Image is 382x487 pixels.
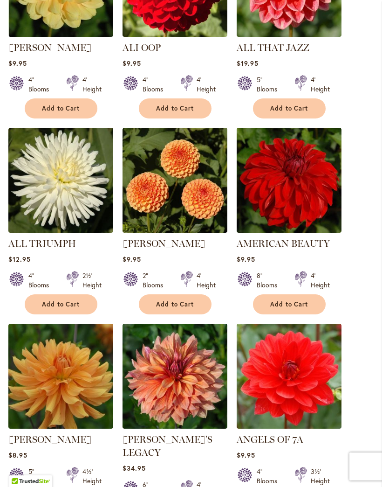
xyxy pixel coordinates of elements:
button: Add to Cart [139,98,211,118]
div: 4' Height [311,75,330,94]
div: 4" Blooms [28,75,55,94]
a: ALI OOP [123,42,161,53]
a: ALI OOP [123,30,227,39]
a: AHOY MATEY [8,30,113,39]
a: ANGELS OF 7A [237,434,303,445]
span: Add to Cart [270,300,308,308]
a: [PERSON_NAME] [8,42,91,53]
span: $9.95 [8,59,27,68]
a: ALL TRIUMPH [8,238,76,249]
a: ALL TRIUMPH [8,226,113,235]
div: 4½' Height [82,467,102,486]
span: $9.95 [123,59,141,68]
button: Add to Cart [25,98,97,118]
div: 4' Height [197,75,216,94]
a: ANGELS OF 7A [237,422,341,431]
button: Add to Cart [253,98,326,118]
span: Add to Cart [42,300,80,308]
a: AMERICAN BEAUTY [237,226,341,235]
span: Add to Cart [156,300,194,308]
span: Add to Cart [156,104,194,112]
div: 2½' Height [82,271,102,290]
a: ALL THAT JAZZ [237,42,309,53]
a: ALL THAT JAZZ [237,30,341,39]
span: $8.95 [8,451,27,459]
span: $9.95 [123,255,141,264]
button: Add to Cart [25,294,97,314]
div: 5" Blooms [257,75,283,94]
button: Add to Cart [253,294,326,314]
span: $9.95 [237,255,255,264]
div: 4' Height [311,271,330,290]
div: 4' Height [197,271,216,290]
div: 4' Height [82,75,102,94]
a: ANDREW CHARLES [8,422,113,431]
div: 8" Blooms [257,271,283,290]
a: Andy's Legacy [123,422,227,431]
div: 4" Blooms [28,271,55,290]
a: AMERICAN BEAUTY [237,238,330,249]
a: AMBER QUEEN [123,226,227,235]
img: ANGELS OF 7A [237,324,341,429]
button: Add to Cart [139,294,211,314]
img: ANDREW CHARLES [8,324,113,429]
div: 5" Blooms [28,467,55,486]
div: 4" Blooms [143,75,169,94]
a: [PERSON_NAME] [123,238,205,249]
span: $9.95 [237,451,255,459]
img: ALL TRIUMPH [8,128,113,233]
div: 3½' Height [311,467,330,486]
a: [PERSON_NAME]'S LEGACY [123,434,212,458]
span: Add to Cart [270,104,308,112]
img: AMBER QUEEN [123,128,227,233]
span: Add to Cart [42,104,80,112]
img: Andy's Legacy [123,324,227,429]
span: $19.95 [237,59,259,68]
span: $12.95 [8,255,31,264]
div: 2" Blooms [143,271,169,290]
span: $34.95 [123,464,146,473]
img: AMERICAN BEAUTY [237,128,341,233]
a: [PERSON_NAME] [8,434,91,445]
div: 4" Blooms [257,467,283,486]
iframe: Launch Accessibility Center [7,454,33,480]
